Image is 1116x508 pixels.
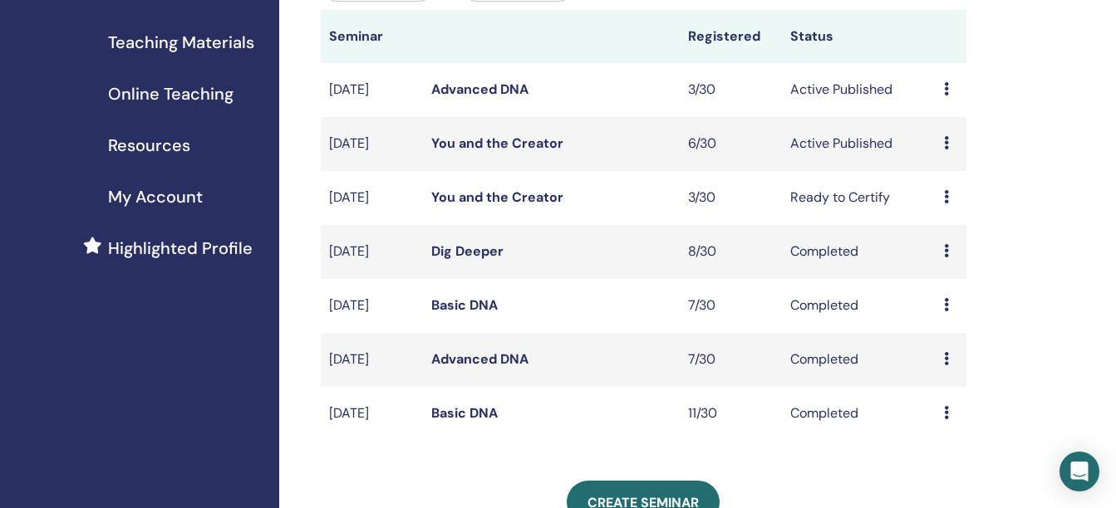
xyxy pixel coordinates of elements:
a: Advanced DNA [431,350,529,368]
span: Teaching Materials [108,30,254,55]
td: 11/30 [680,387,782,441]
td: [DATE] [321,333,423,387]
td: Completed [782,279,936,333]
td: Active Published [782,63,936,117]
span: Online Teaching [108,81,234,106]
th: Status [782,10,936,63]
td: [DATE] [321,279,423,333]
td: 3/30 [680,63,782,117]
span: My Account [108,184,203,209]
td: [DATE] [321,225,423,279]
div: Open Intercom Messenger [1059,452,1099,491]
td: Completed [782,225,936,279]
td: [DATE] [321,171,423,225]
a: Advanced DNA [431,81,529,98]
td: 7/30 [680,279,782,333]
a: You and the Creator [431,188,563,206]
td: 6/30 [680,117,782,171]
td: 8/30 [680,225,782,279]
td: [DATE] [321,63,423,117]
td: Ready to Certify [782,171,936,225]
span: Resources [108,133,190,158]
th: Seminar [321,10,423,63]
a: You and the Creator [431,134,563,152]
td: Completed [782,333,936,387]
a: Dig Deeper [431,242,504,260]
td: Active Published [782,117,936,171]
td: 7/30 [680,333,782,387]
td: [DATE] [321,117,423,171]
td: 3/30 [680,171,782,225]
span: Highlighted Profile [108,236,253,261]
td: Completed [782,387,936,441]
a: Basic DNA [431,296,498,314]
th: Registered [680,10,782,63]
td: [DATE] [321,387,423,441]
a: Basic DNA [431,404,498,422]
